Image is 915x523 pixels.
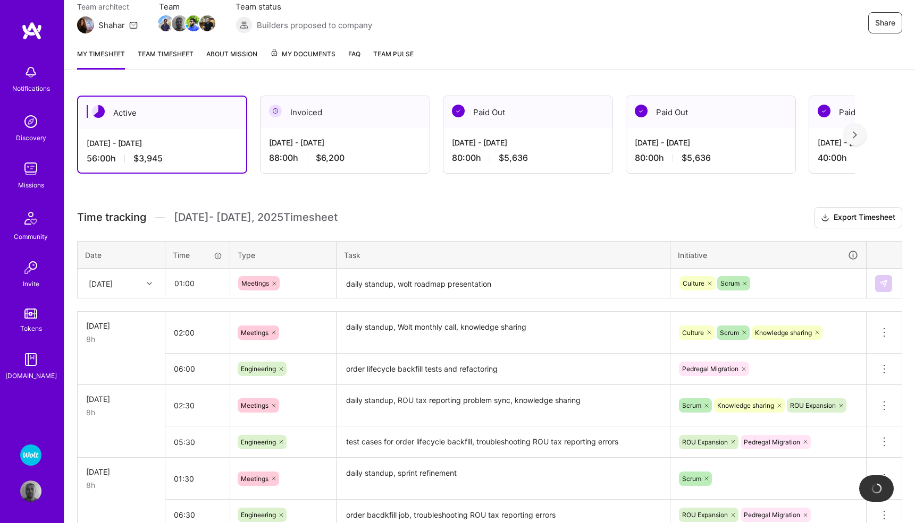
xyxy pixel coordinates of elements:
[875,18,895,28] span: Share
[871,483,882,494] img: loading
[133,153,163,164] span: $3,945
[89,278,113,289] div: [DATE]
[236,16,253,33] img: Builders proposed to company
[717,401,774,409] span: Knowledge sharing
[5,370,57,381] div: [DOMAIN_NAME]
[159,14,173,32] a: Team Member Avatar
[86,393,156,405] div: [DATE]
[452,137,604,148] div: [DATE] - [DATE]
[338,386,669,426] textarea: daily standup, ROU tax reporting problem sync, knowledge sharing
[338,313,669,353] textarea: daily standup, Wolt monthly call, knowledge sharing
[241,401,268,409] span: Meetings
[373,48,414,70] a: Team Pulse
[165,355,230,383] input: HH:MM
[682,511,728,519] span: ROU Expansion
[879,279,888,288] img: Submit
[14,231,48,242] div: Community
[158,15,174,31] img: Team Member Avatar
[348,48,360,70] a: FAQ
[165,319,230,347] input: HH:MM
[236,1,372,12] span: Team status
[682,475,701,483] span: Scrum
[682,365,738,373] span: Pedregal Migration
[18,205,44,231] img: Community
[77,1,138,12] span: Team architect
[338,270,669,298] textarea: daily standup, wolt roadmap presentation
[790,401,836,409] span: ROU Expansion
[269,137,421,148] div: [DATE] - [DATE]
[744,438,800,446] span: Pedregal Migration
[316,152,345,164] span: $6,200
[20,323,42,334] div: Tokens
[373,50,414,58] span: Team Pulse
[821,212,829,224] i: icon Download
[87,138,238,149] div: [DATE] - [DATE]
[241,279,269,287] span: Meetings
[20,111,41,132] img: discovery
[78,241,165,269] th: Date
[720,329,739,337] span: Scrum
[720,279,740,287] span: Scrum
[261,96,430,128] div: Invoiced
[338,355,669,384] textarea: order lifecycle backfill tests and refactoring
[165,428,230,456] input: HH:MM
[77,211,146,224] span: Time tracking
[635,137,787,148] div: [DATE] - [DATE]
[682,438,728,446] span: ROU Expansion
[755,329,812,337] span: Knowledge sharing
[626,96,795,128] div: Paid Out
[241,511,276,519] span: Engineering
[186,15,202,31] img: Team Member Avatar
[24,308,37,319] img: tokens
[12,83,50,94] div: Notifications
[868,12,902,33] button: Share
[682,152,711,164] span: $5,636
[21,21,43,40] img: logo
[173,250,222,261] div: Time
[338,459,669,499] textarea: daily standup, sprint refinement
[172,15,188,31] img: Team Member Avatar
[682,401,701,409] span: Scrum
[241,475,268,483] span: Meetings
[87,153,238,164] div: 56:00 h
[683,279,704,287] span: Culture
[20,158,41,179] img: teamwork
[20,257,41,278] img: Invite
[138,48,194,70] a: Team timesheet
[200,14,214,32] a: Team Member Avatar
[678,249,859,261] div: Initiative
[875,275,893,292] div: null
[166,269,229,297] input: HH:MM
[452,105,465,117] img: Paid Out
[257,20,372,31] span: Builders proposed to company
[18,179,44,191] div: Missions
[338,427,669,457] textarea: test cases for order lifecycle backfill, troubleshooting ROU tax reporting errors
[452,152,604,164] div: 80:00 h
[86,320,156,331] div: [DATE]
[187,14,200,32] a: Team Member Avatar
[173,14,187,32] a: Team Member Avatar
[199,15,215,31] img: Team Member Avatar
[147,281,152,286] i: icon Chevron
[270,48,335,70] a: My Documents
[337,241,670,269] th: Task
[20,444,41,466] img: Wolt - Fintech: Payments Expansion Team
[853,131,857,139] img: right
[86,466,156,477] div: [DATE]
[744,511,800,519] span: Pedregal Migration
[98,20,125,31] div: Shahar
[159,1,214,12] span: Team
[165,391,230,419] input: HH:MM
[77,16,94,33] img: Team Architect
[92,105,105,118] img: Active
[241,438,276,446] span: Engineering
[20,481,41,502] img: User Avatar
[270,48,335,60] span: My Documents
[269,105,282,117] img: Invoiced
[16,132,46,143] div: Discovery
[206,48,257,70] a: About Mission
[814,207,902,228] button: Export Timesheet
[77,48,125,70] a: My timesheet
[682,329,704,337] span: Culture
[499,152,528,164] span: $5,636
